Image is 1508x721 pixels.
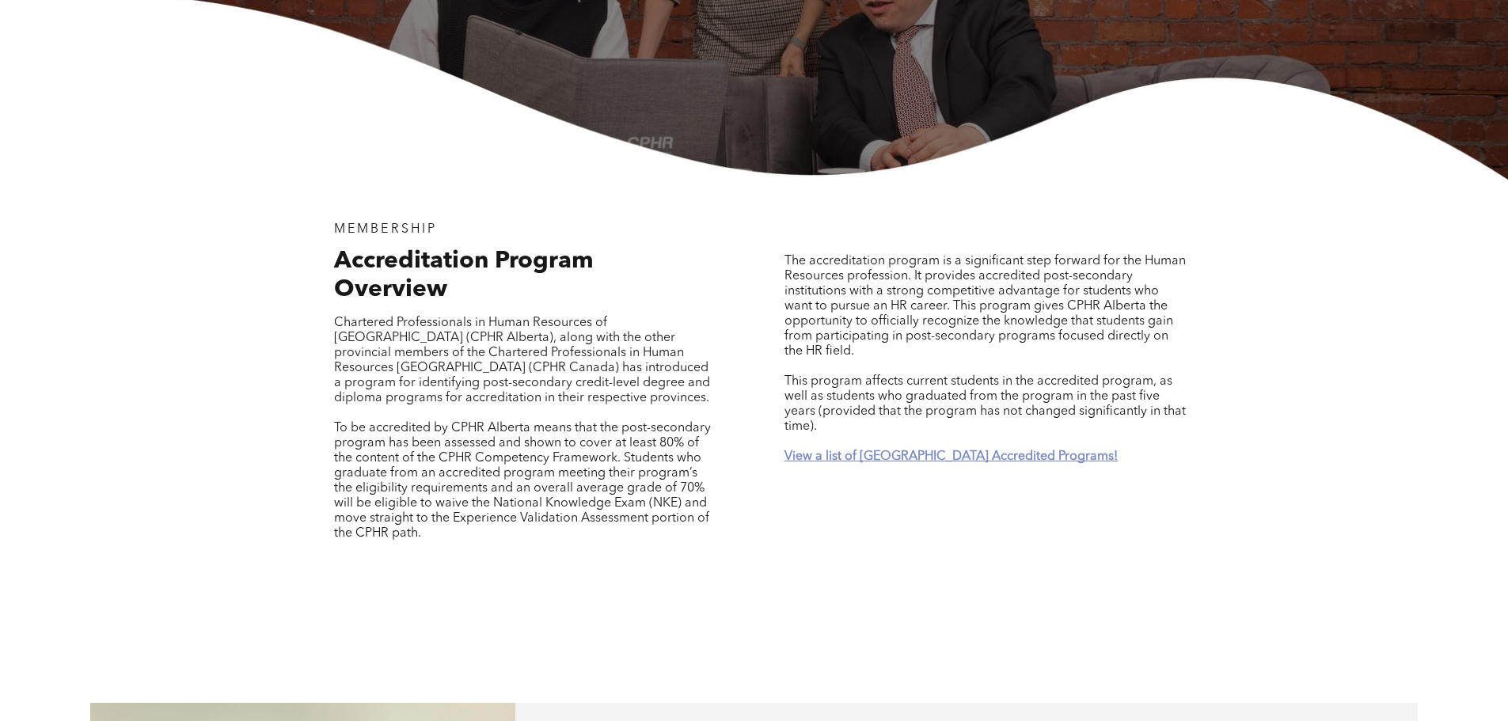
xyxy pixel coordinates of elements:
span: MEMBERSHIP [334,223,438,236]
a: View a list of [GEOGRAPHIC_DATA] Accredited Programs! [784,450,1118,463]
span: Chartered Professionals in Human Resources of [GEOGRAPHIC_DATA] (CPHR Alberta), along with the ot... [334,317,710,404]
span: The accreditation program is a significant step forward for the Human Resources profession. It pr... [784,255,1186,358]
span: Accreditation Program Overview [334,249,594,302]
span: To be accredited by CPHR Alberta means that the post-secondary program has been assessed and show... [334,422,711,540]
span: This program affects current students in the accredited program, as well as students who graduate... [784,375,1186,433]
